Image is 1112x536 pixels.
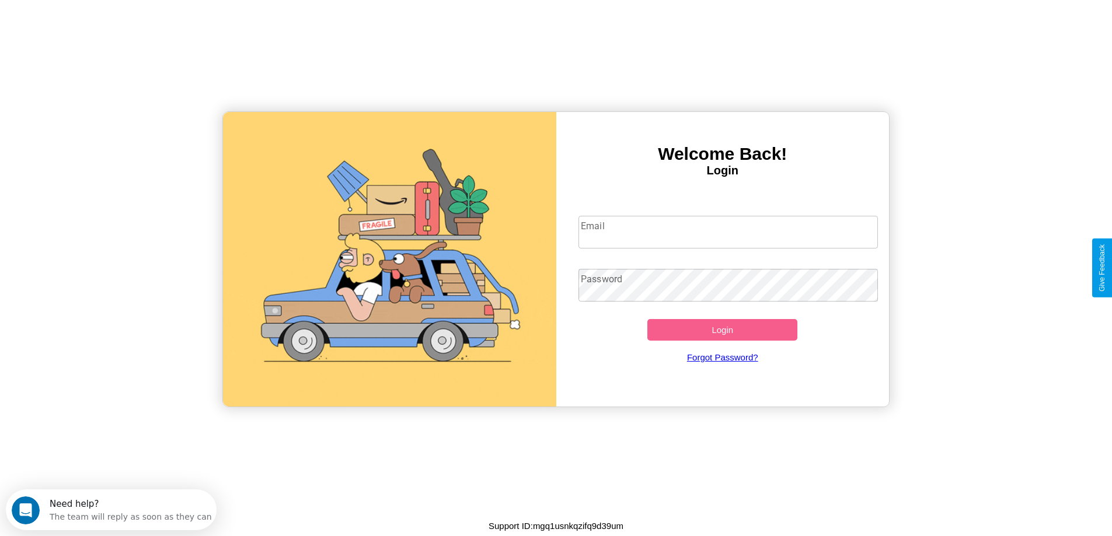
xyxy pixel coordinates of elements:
[5,5,217,37] div: Open Intercom Messenger
[12,496,40,524] iframe: Intercom live chat
[6,489,217,530] iframe: Intercom live chat discovery launcher
[1098,244,1106,292] div: Give Feedback
[556,144,890,164] h3: Welcome Back!
[573,341,872,374] a: Forgot Password?
[556,164,890,177] h4: Login
[647,319,797,341] button: Login
[44,19,206,31] div: The team will reply as soon as they can
[44,10,206,19] div: Need help?
[223,112,556,407] img: gif
[489,518,623,534] p: Support ID: mgq1usnkqzifq9d39um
